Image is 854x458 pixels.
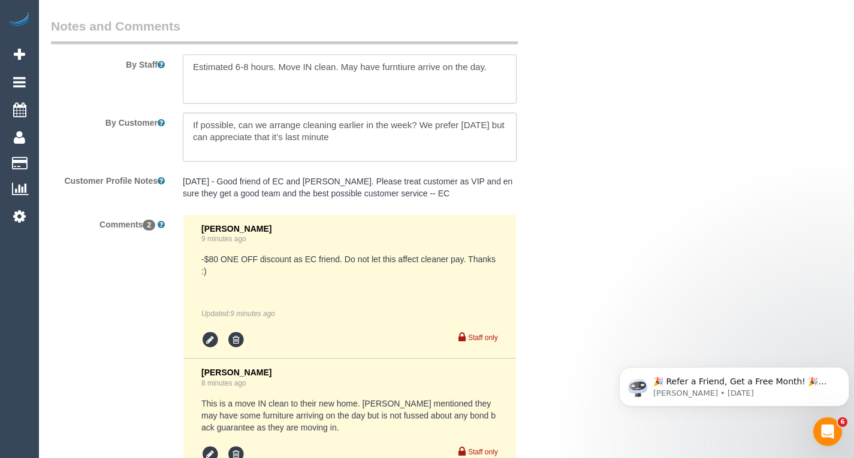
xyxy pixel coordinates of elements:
label: Comments [42,214,174,230]
pre: [DATE] - Good friend of EC and [PERSON_NAME]. Please treat customer as VIP and ensure they get a ... [183,175,517,199]
legend: Notes and Comments [51,17,518,44]
span: Aug 18, 2025 08:26 [230,310,275,318]
pre: -$80 ONE OFF discount as EC friend. Do not let this affect cleaner pay. Thanks :) [201,253,498,277]
iframe: Intercom notifications message [614,342,854,426]
small: Staff only [468,448,497,456]
label: By Customer [42,113,174,129]
span: [PERSON_NAME] [201,368,271,377]
label: Customer Profile Notes [42,171,174,187]
iframe: Intercom live chat [813,417,842,446]
img: Automaid Logo [7,12,31,29]
a: 8 minutes ago [201,379,246,387]
pre: This is a move IN clean to their new home. [PERSON_NAME] mentioned they may have some furniture a... [201,398,498,433]
label: By Staff [42,54,174,71]
a: 9 minutes ago [201,235,246,243]
em: Updated: [201,310,275,318]
span: [PERSON_NAME] [201,224,271,233]
span: 2 [143,220,155,230]
small: Staff only [468,333,497,342]
span: 6 [838,417,847,427]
